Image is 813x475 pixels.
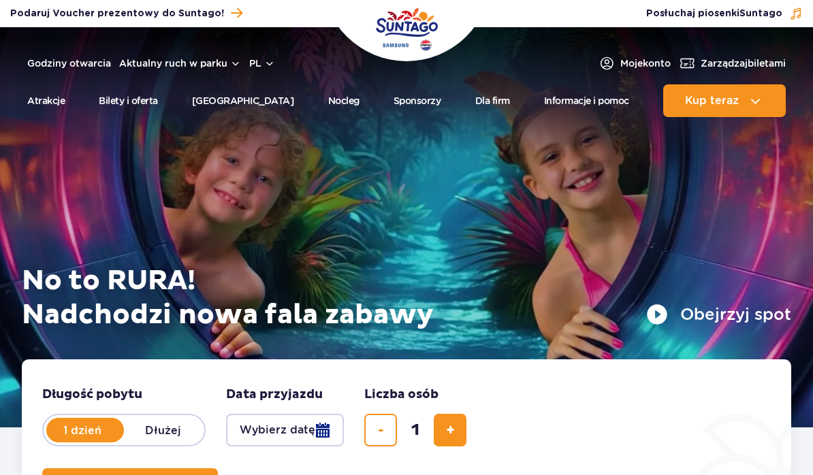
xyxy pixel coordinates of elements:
input: liczba biletów [399,414,432,446]
button: pl [249,56,275,70]
a: [GEOGRAPHIC_DATA] [192,84,294,117]
button: Aktualny ruch w parku [119,58,241,69]
span: Długość pobytu [42,387,142,403]
span: Kup teraz [685,95,739,107]
span: Moje konto [620,56,671,70]
h1: No to RURA! Nadchodzi nowa fala zabawy [22,264,791,332]
span: Suntago [739,9,782,18]
a: Informacje i pomoc [544,84,629,117]
label: 1 dzień [44,416,121,444]
button: Wybierz datę [226,414,344,446]
a: Sponsorzy [394,84,441,117]
label: Dłużej [124,416,202,444]
button: usuń bilet [364,414,397,446]
a: Godziny otwarcia [27,56,111,70]
a: Mojekonto [599,55,671,71]
span: Zarządzaj biletami [701,56,786,70]
span: Liczba osób [364,387,439,403]
a: Dla firm [475,84,510,117]
span: Data przyjazdu [226,387,323,403]
button: Posłuchaj piosenkiSuntago [646,7,803,20]
a: Nocleg [328,84,360,117]
a: Zarządzajbiletami [679,55,786,71]
a: Bilety i oferta [99,84,158,117]
button: dodaj bilet [434,414,466,446]
button: Obejrzyj spot [646,304,791,325]
span: Podaruj Voucher prezentowy do Suntago! [10,7,224,20]
a: Atrakcje [27,84,65,117]
button: Kup teraz [663,84,786,117]
a: Podaruj Voucher prezentowy do Suntago! [10,4,242,22]
span: Posłuchaj piosenki [646,7,782,20]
